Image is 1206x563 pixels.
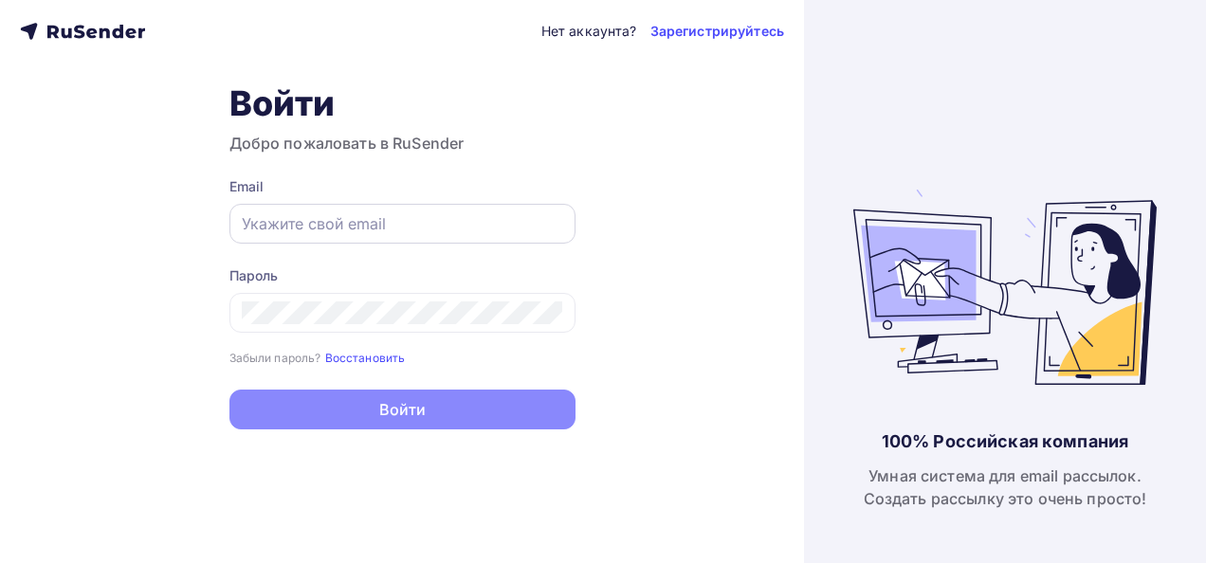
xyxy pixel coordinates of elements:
[541,22,637,41] div: Нет аккаунта?
[650,22,784,41] a: Зарегистрируйтесь
[229,177,576,196] div: Email
[229,266,576,285] div: Пароль
[229,351,321,365] small: Забыли пароль?
[229,132,576,154] h3: Добро пожаловать в RuSender
[325,349,406,365] a: Восстановить
[864,464,1147,510] div: Умная система для email рассылок. Создать рассылку это очень просто!
[242,212,563,235] input: Укажите свой email
[229,82,576,124] h1: Войти
[229,390,576,429] button: Войти
[882,430,1128,453] div: 100% Российская компания
[325,351,406,365] small: Восстановить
